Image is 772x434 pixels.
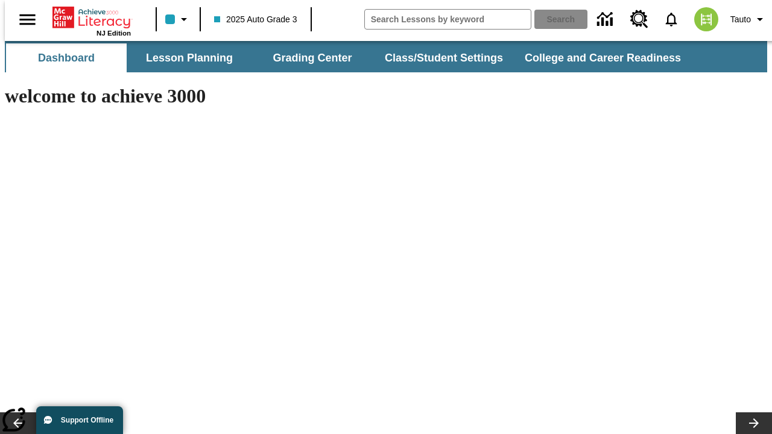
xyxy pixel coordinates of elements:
[736,412,772,434] button: Lesson carousel, Next
[129,43,250,72] button: Lesson Planning
[656,4,687,35] a: Notifications
[52,5,131,30] a: Home
[5,41,767,72] div: SubNavbar
[515,43,691,72] button: College and Career Readiness
[5,43,692,72] div: SubNavbar
[590,3,623,36] a: Data Center
[365,10,531,29] input: search field
[61,416,113,424] span: Support Offline
[214,13,297,26] span: 2025 Auto Grade 3
[52,4,131,37] div: Home
[730,13,751,26] span: Tauto
[726,8,772,30] button: Profile/Settings
[160,8,196,30] button: Class color is light blue. Change class color
[6,43,127,72] button: Dashboard
[623,3,656,36] a: Resource Center, Will open in new tab
[694,7,718,31] img: avatar image
[687,4,726,35] button: Select a new avatar
[252,43,373,72] button: Grading Center
[36,406,123,434] button: Support Offline
[10,2,45,37] button: Open side menu
[96,30,131,37] span: NJ Edition
[5,85,526,107] h1: welcome to achieve 3000
[375,43,513,72] button: Class/Student Settings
